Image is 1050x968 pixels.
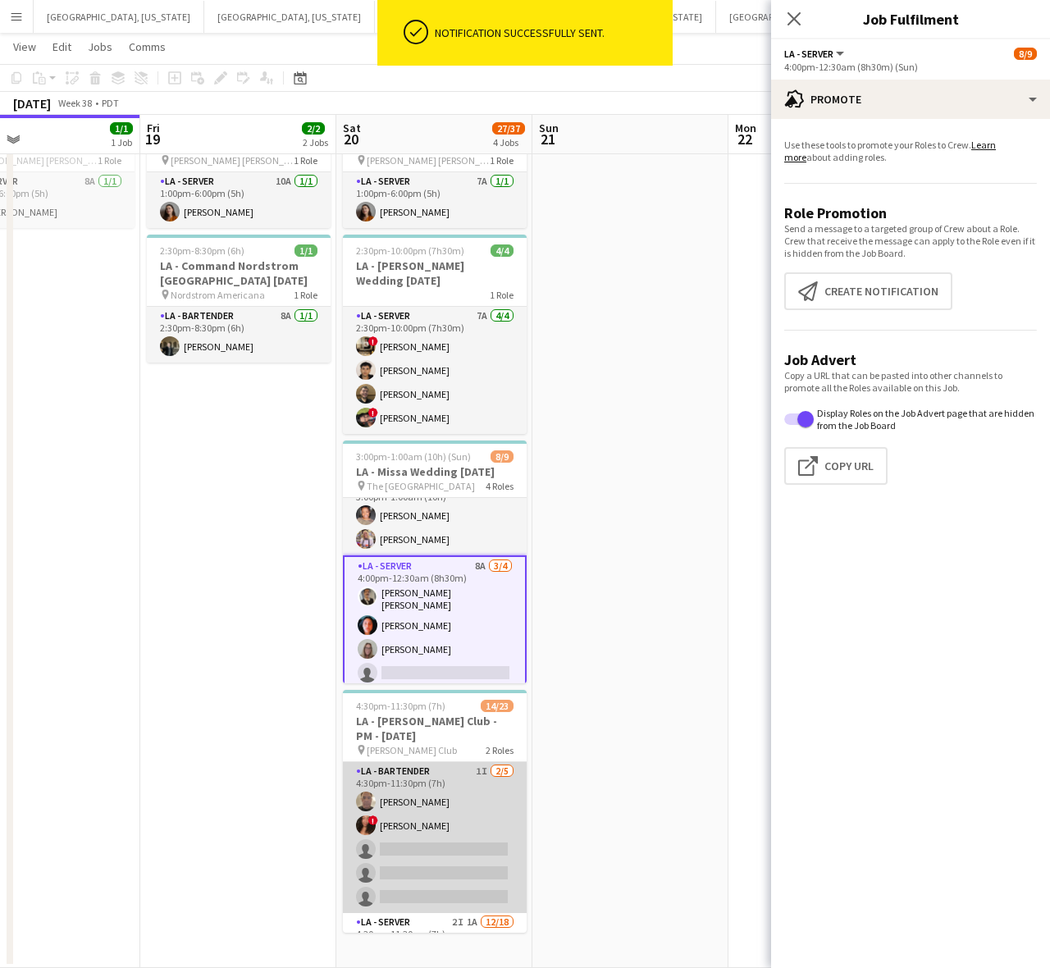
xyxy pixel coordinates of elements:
app-card-role: LA - Server7A1/11:00pm-6:00pm (5h)[PERSON_NAME] [343,172,527,228]
span: 22 [733,130,756,148]
span: [PERSON_NAME] [PERSON_NAME] Hills [171,154,294,167]
p: Use these tools to promote your Roles to Crew. about adding roles. [784,139,1037,163]
h3: LA - [PERSON_NAME] Wedding [DATE] [343,258,527,288]
button: Copy Url [784,447,888,485]
span: ! [368,336,378,346]
app-card-role: LA - Bartender9A2/23:00pm-1:00am (10h)[PERSON_NAME][PERSON_NAME] [343,476,527,555]
span: 2:30pm-10:00pm (7h30m) [356,244,464,257]
p: Copy a URL that can be pasted into other channels to promote all the Roles available on this Job. [784,369,1037,394]
h3: Job Advert [784,350,1037,369]
span: The [GEOGRAPHIC_DATA] [367,480,475,492]
span: 1 Role [490,154,514,167]
h3: Job Fulfilment [771,8,1050,30]
app-job-card: 1:00pm-6:00pm (5h)1/1LA - [PERSON_NAME] [PERSON_NAME][GEOGRAPHIC_DATA] [DATE] [PERSON_NAME] [PERS... [147,100,331,228]
span: 14/23 [481,700,514,712]
span: ! [368,408,378,418]
span: 1 Role [98,154,121,167]
div: Notification successfully sent. [435,25,666,40]
app-job-card: 4:30pm-11:30pm (7h)14/23LA - [PERSON_NAME] Club - PM - [DATE] [PERSON_NAME] Club2 RolesLA - Barte... [343,690,527,933]
span: 1 Role [294,154,317,167]
span: 27/37 [492,122,525,135]
span: Mon [735,121,756,135]
span: 4:30pm-11:30pm (7h) [356,700,445,712]
a: Jobs [81,36,119,57]
span: 19 [144,130,160,148]
app-job-card: 2:30pm-10:00pm (7h30m)4/4LA - [PERSON_NAME] Wedding [DATE]1 RoleLA - Server7A4/42:30pm-10:00pm (7... [343,235,527,434]
span: Sun [539,121,559,135]
app-card-role: LA - Bartender8A1/12:30pm-8:30pm (6h)[PERSON_NAME] [147,307,331,363]
h3: LA - Missa Wedding [DATE] [343,464,527,479]
span: 2:30pm-8:30pm (6h) [160,244,244,257]
span: Jobs [88,39,112,54]
app-card-role: LA - Server10A1/11:00pm-6:00pm (5h)[PERSON_NAME] [147,172,331,228]
div: 4:00pm-12:30am (8h30m) (Sun) [784,61,1037,73]
span: 2 Roles [486,744,514,756]
button: [GEOGRAPHIC_DATA], [US_STATE] [34,1,204,33]
span: Fri [147,121,160,135]
span: Edit [52,39,71,54]
a: Edit [46,36,78,57]
app-job-card: 1:00pm-6:00pm (5h)1/1LA - [PERSON_NAME] [PERSON_NAME][GEOGRAPHIC_DATA] [DATE] [PERSON_NAME] [PERS... [343,100,527,228]
span: 8/9 [491,450,514,463]
span: ! [368,815,378,825]
span: Sat [343,121,361,135]
button: LA - Server [784,48,847,60]
span: Week 38 [54,97,95,109]
span: 4 Roles [486,480,514,492]
a: View [7,36,43,57]
h3: LA - [PERSON_NAME] Club - PM - [DATE] [343,714,527,743]
span: 1 Role [294,289,317,301]
span: 1 Role [490,289,514,301]
a: Comms [122,36,172,57]
span: 3:00pm-1:00am (10h) (Sun) [356,450,471,463]
a: Learn more [784,139,996,163]
div: 2 Jobs [303,136,328,148]
button: [GEOGRAPHIC_DATA], [US_STATE] [716,1,887,33]
span: 21 [536,130,559,148]
div: 4 Jobs [493,136,524,148]
app-job-card: 2:30pm-8:30pm (6h)1/1LA - Command Nordstrom [GEOGRAPHIC_DATA] [DATE] Nordstrom Americana1 RoleLA ... [147,235,331,363]
button: [GEOGRAPHIC_DATA], [US_STATE] [204,1,375,33]
app-card-role: LA - Server7A4/42:30pm-10:00pm (7h30m)![PERSON_NAME][PERSON_NAME][PERSON_NAME]![PERSON_NAME] [343,307,527,434]
label: Display Roles on the Job Advert page that are hidden from the Job Board [814,407,1037,431]
span: View [13,39,36,54]
span: 1/1 [110,122,133,135]
button: Create notification [784,272,952,310]
div: Promote [771,80,1050,119]
span: 8/9 [1014,48,1037,60]
span: Nordstrom Americana [171,289,265,301]
button: [GEOGRAPHIC_DATA], [US_STATE] [375,1,546,33]
span: [PERSON_NAME] Club [367,744,457,756]
span: 4/4 [491,244,514,257]
span: 2/2 [302,122,325,135]
span: 20 [340,130,361,148]
span: 1/1 [294,244,317,257]
div: [DATE] [13,95,51,112]
span: [PERSON_NAME] [PERSON_NAME] Hills [367,154,490,167]
span: Comms [129,39,166,54]
app-card-role: LA - Server8A3/44:00pm-12:30am (8h30m)[PERSON_NAME] [PERSON_NAME][PERSON_NAME][PERSON_NAME] [343,555,527,691]
div: PDT [102,97,119,109]
app-card-role: LA - Bartender1I2/54:30pm-11:30pm (7h)[PERSON_NAME]![PERSON_NAME] [343,762,527,913]
p: Send a message to a targeted group of Crew about a Role. Crew that receive the message can apply ... [784,222,1037,259]
app-job-card: 3:00pm-1:00am (10h) (Sun)8/9LA - Missa Wedding [DATE] The [GEOGRAPHIC_DATA]4 Roles3:00pm-1:00am (... [343,441,527,683]
span: LA - Server [784,48,833,60]
h3: LA - Command Nordstrom [GEOGRAPHIC_DATA] [DATE] [147,258,331,288]
div: 1 Job [111,136,132,148]
h3: Role Promotion [784,203,1037,222]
